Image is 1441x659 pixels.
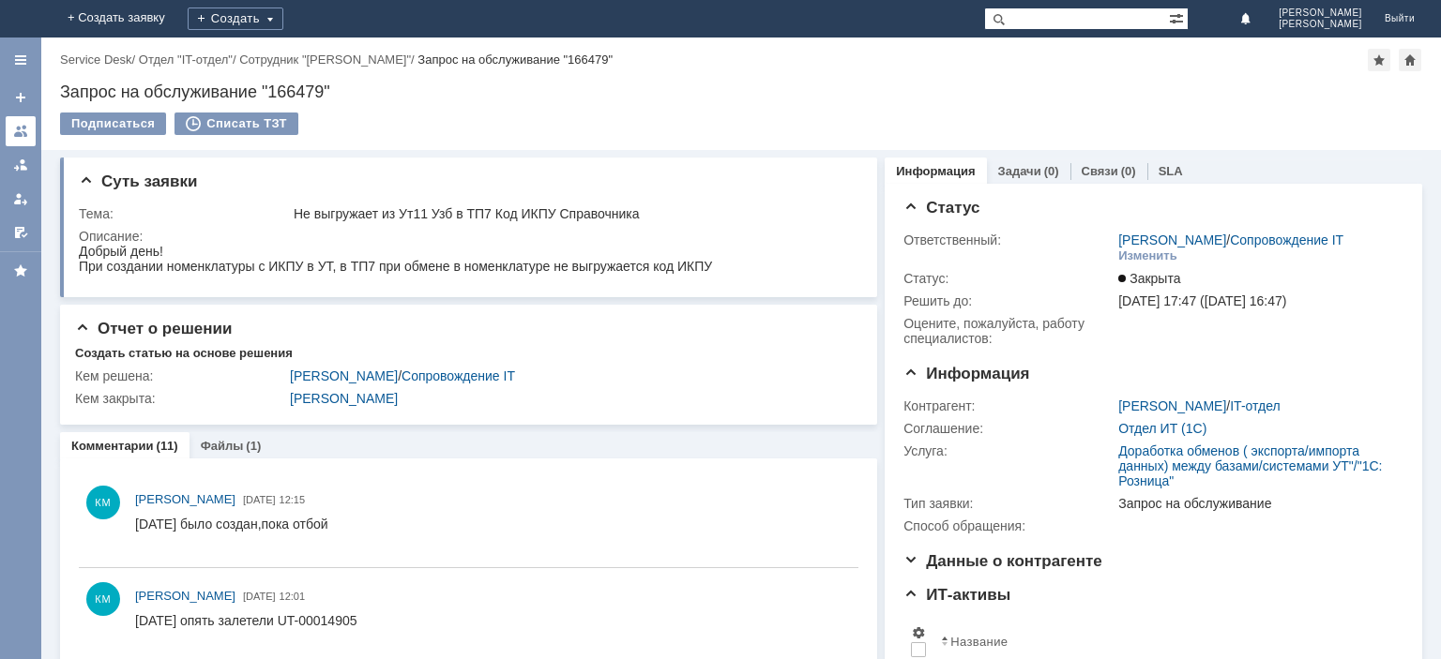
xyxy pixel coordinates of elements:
[998,164,1041,178] a: Задачи
[1044,164,1059,178] div: (0)
[60,52,132,67] a: Service Desk
[6,217,36,247] a: Мои согласования
[135,587,235,606] a: [PERSON_NAME]
[139,52,233,67] a: Отдел "IT-отдел"
[903,293,1115,308] div: Решить до:
[1118,232,1226,247] a: [PERSON_NAME]
[157,439,178,453] div: (11)
[417,52,613,67] div: Запрос на обслуживание "166479"
[903,496,1115,511] div: Тип заявки:
[402,368,515,383] a: Сопровождение IT
[1082,164,1118,178] a: Связи
[896,164,975,178] a: Информация
[1118,496,1394,511] div: Запрос на обслуживание
[903,586,1010,604] span: ИТ-активы
[75,391,286,406] div: Кем закрыта:
[79,229,855,244] div: Описание:
[903,421,1115,436] div: Соглашение:
[903,316,1115,346] div: Oцените, пожалуйста, работу специалистов:
[1118,398,1280,413] div: /
[1118,232,1343,247] div: /
[903,271,1115,286] div: Статус:
[79,206,290,221] div: Тема:
[1118,293,1286,308] span: [DATE] 17:47 ([DATE] 16:47)
[950,635,1008,649] div: Название
[903,552,1102,570] span: Данные о контрагенте
[6,116,36,146] a: Заявки на командах
[280,591,306,602] span: 12:01
[1230,398,1280,413] a: IT-отдел
[60,52,139,67] div: /
[135,589,235,603] span: [PERSON_NAME]
[903,365,1029,382] span: Информация
[903,232,1115,247] div: Ответственный:
[1230,232,1343,247] a: Сопровождение IT
[246,439,261,453] div: (1)
[243,494,276,505] span: [DATE]
[1279,19,1362,30] span: [PERSON_NAME]
[290,391,398,406] a: [PERSON_NAME]
[135,490,235,509] a: [PERSON_NAME]
[1121,164,1136,178] div: (0)
[75,368,286,383] div: Кем решена:
[6,82,36,112] a: Создать заявку
[1118,271,1180,286] span: Закрыта
[1118,421,1206,436] a: Отдел ИТ (1С)
[903,398,1115,413] div: Контрагент:
[1118,248,1177,263] div: Изменить
[201,439,244,453] a: Файлы
[903,199,979,217] span: Статус
[280,494,306,505] span: 12:15
[290,368,398,383] a: [PERSON_NAME]
[79,172,197,190] span: Суть заявки
[903,443,1115,458] div: Услуга:
[1118,443,1382,488] a: Доработка обменов ( экспорта/импорта данных) между базами/системами УТ"/"1С: Розница"
[911,625,926,640] span: Настройки
[294,206,851,221] div: Не выгружает из Ут11 Узб в ТП7 Код ИКПУ Справочника
[6,184,36,214] a: Мои заявки
[1399,49,1421,71] div: Сделать домашней страницей
[243,591,276,602] span: [DATE]
[903,518,1115,533] div: Способ обращения:
[60,82,1422,101] div: Запрос на обслуживание "166479"
[75,320,232,337] span: Отчет о решении
[188,7,283,30] div: Создать
[139,52,239,67] div: /
[135,492,235,506] span: [PERSON_NAME]
[1169,8,1188,26] span: Расширенный поиск
[239,52,417,67] div: /
[1118,398,1226,413] a: [PERSON_NAME]
[6,150,36,180] a: Заявки в моей ответственности
[290,368,851,383] div: /
[1159,164,1183,178] a: SLA
[1368,49,1390,71] div: Добавить в избранное
[71,439,154,453] a: Комментарии
[1279,7,1362,19] span: [PERSON_NAME]
[239,52,411,67] a: Сотрудник "[PERSON_NAME]"
[75,346,293,361] div: Создать статью на основе решения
